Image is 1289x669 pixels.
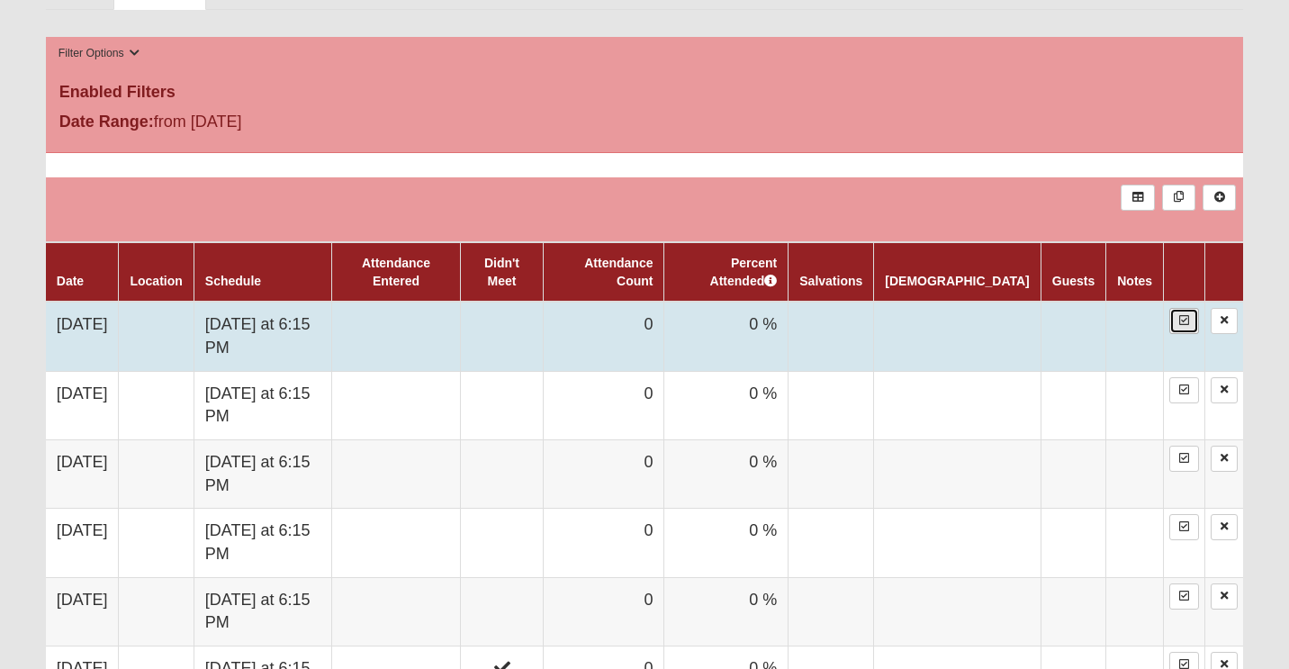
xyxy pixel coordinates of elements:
td: [DATE] [46,577,119,646]
div: from [DATE] [46,110,445,139]
td: 0 % [664,577,789,646]
a: Attendance Count [584,256,653,288]
a: Enter Attendance [1169,377,1199,403]
a: Merge Records into Merge Template [1162,185,1195,211]
a: Didn't Meet [484,256,519,288]
a: Date [57,274,84,288]
td: [DATE] [46,371,119,439]
label: Date Range: [59,110,154,134]
td: [DATE] at 6:15 PM [194,371,331,439]
td: 0 % [664,371,789,439]
a: Notes [1117,274,1152,288]
a: Delete [1211,446,1238,472]
a: Schedule [205,274,261,288]
td: [DATE] [46,439,119,508]
td: 0 [543,371,664,439]
th: Guests [1041,242,1105,302]
td: [DATE] [46,509,119,577]
a: Attendance Entered [362,256,430,288]
a: Enter Attendance [1169,583,1199,610]
a: Delete [1211,583,1238,610]
td: 0 [543,439,664,508]
td: 0 [543,509,664,577]
a: Enter Attendance [1169,446,1199,472]
a: Enter Attendance [1169,514,1199,540]
td: 0 % [664,439,789,508]
td: 0 % [664,509,789,577]
a: Delete [1211,308,1238,334]
td: [DATE] at 6:15 PM [194,302,331,371]
td: [DATE] [46,302,119,371]
a: Delete [1211,514,1238,540]
th: Salvations [789,242,874,302]
a: Alt+N [1203,185,1236,211]
td: 0 % [664,302,789,371]
h4: Enabled Filters [59,83,1230,103]
th: [DEMOGRAPHIC_DATA] [874,242,1041,302]
button: Filter Options [53,44,146,63]
a: Location [130,274,182,288]
td: 0 [543,302,664,371]
a: Delete [1211,377,1238,403]
td: [DATE] at 6:15 PM [194,509,331,577]
td: [DATE] at 6:15 PM [194,439,331,508]
a: Percent Attended [710,256,778,288]
td: [DATE] at 6:15 PM [194,577,331,646]
td: 0 [543,577,664,646]
a: Enter Attendance [1169,308,1199,334]
a: Export to Excel [1121,185,1154,211]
